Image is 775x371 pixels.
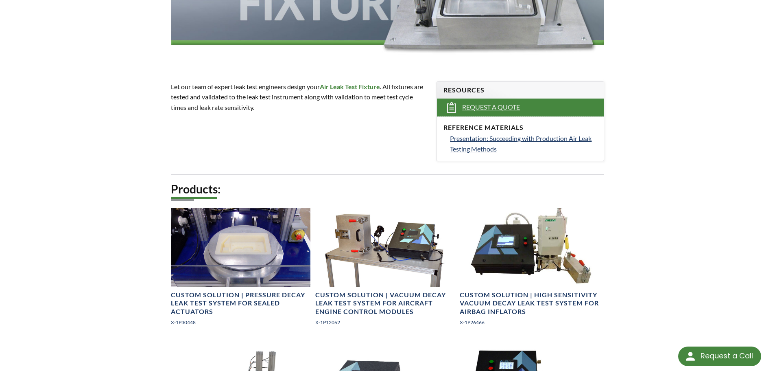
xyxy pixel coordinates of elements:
h4: Reference Materials [443,123,597,132]
strong: Air Leak Test Fixture [320,83,380,90]
a: Request a Quote [437,99,604,116]
p: X-1P12062 [315,318,455,326]
a: High Sensitivity Vacuum Decay Leak Test System for Airbag InflatorsCustom Solution | High Sensiti... [460,208,599,333]
h4: Custom Solution | High Sensitivity Vacuum Decay Leak Test System for Airbag Inflators [460,291,599,316]
span: Request a Quote [462,103,520,112]
h4: Resources [443,86,597,94]
h4: Custom Solution | Pressure Decay Leak Test System for Sealed Actuators [171,291,310,316]
h4: Custom Solution | Vacuum Decay Leak Test System for Aircraft Engine Control Modules [315,291,455,316]
a: Tabletop pressure decay leak test system for sealed actuatorsCustom Solution | Pressure Decay Lea... [171,208,310,333]
a: Vacuum Decay Leak Test System with stainless steel leak test chamber mounted on stainless steel b... [315,208,455,333]
p: X-1P30448 [171,318,310,326]
a: Presentation: Succeeding with Production Air Leak Testing Methods [450,133,597,154]
div: Request a Call [678,347,761,366]
p: Let our team of expert leak test engineers design your . All fixtures are tested and validated to... [171,81,427,113]
div: Request a Call [701,347,753,365]
span: Presentation: Succeeding with Production Air Leak Testing Methods [450,134,592,153]
h2: Products: [171,182,605,197]
p: X-1P26466 [460,318,599,326]
img: round button [684,350,697,363]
